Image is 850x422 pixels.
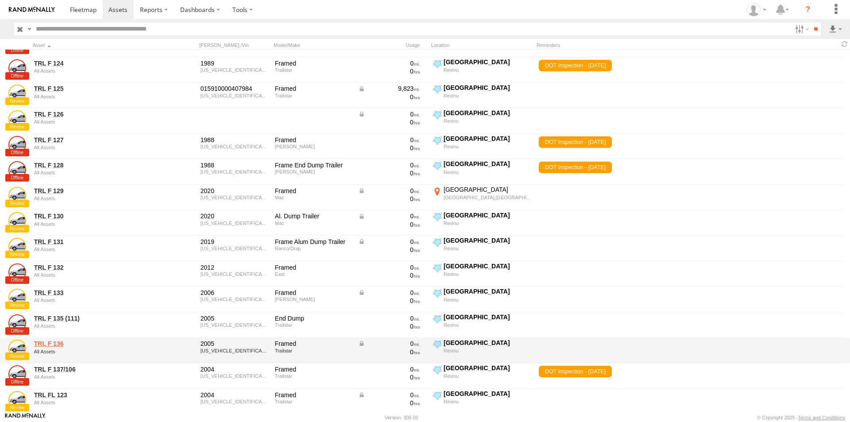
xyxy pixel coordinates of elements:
[358,187,420,195] div: Data from Vehicle CANbus
[201,187,269,195] div: 2020
[444,160,532,168] div: [GEOGRAPHIC_DATA]
[444,339,532,347] div: [GEOGRAPHIC_DATA]
[8,263,26,281] a: View Asset Details
[275,391,352,399] div: Framed
[34,110,155,118] a: TRL F 126
[358,373,420,381] div: 0
[275,297,352,302] div: Warren
[444,262,532,270] div: [GEOGRAPHIC_DATA]
[201,238,269,246] div: 2019
[201,85,269,93] div: 015910000407984
[275,340,352,348] div: Framed
[34,263,155,271] a: TRL F 132
[199,42,270,48] div: [PERSON_NAME]./Vin
[358,391,420,399] div: Data from Vehicle CANbus
[275,246,352,251] div: Ranco/Drap
[8,110,26,128] a: View Asset Details
[431,109,533,133] label: Click to View Current Location
[537,42,678,48] div: Reminders
[275,67,352,73] div: Trailstar
[358,118,420,126] div: 0
[9,7,55,13] img: rand-logo.svg
[358,195,420,203] div: 0
[444,67,532,73] div: Revinu
[444,118,532,124] div: Revinu
[8,289,26,306] a: View Asset Details
[358,297,420,305] div: 0
[358,212,420,220] div: Data from Vehicle CANbus
[34,161,155,169] a: TRL F 128
[201,271,269,277] div: 1E1D2S289CRC47663
[201,221,269,226] div: 5MADA3522LW055988
[275,399,352,404] div: Trailstar
[539,366,612,377] span: DOT inspection - 10/19/2024
[358,169,420,177] div: 0
[34,323,155,329] div: undefined
[201,136,269,144] div: 1988
[444,271,532,277] div: Revinu
[275,365,352,373] div: Framed
[275,144,352,149] div: Hardee
[34,247,155,252] div: undefined
[201,212,269,220] div: 2020
[275,59,352,67] div: Framed
[201,322,269,328] div: 1T9DS37B451066714
[358,289,420,297] div: Data from Vehicle CANbus
[444,364,532,372] div: [GEOGRAPHIC_DATA]
[34,298,155,303] div: undefined
[201,246,269,251] div: 1UNSD352XKS140748
[201,373,269,379] div: 1T9DS37B941066397
[275,85,352,93] div: Framed
[444,84,532,92] div: [GEOGRAPHIC_DATA]
[444,322,532,328] div: Revinu
[358,144,420,152] div: 0
[34,400,155,405] div: undefined
[5,413,46,422] a: Visit our Website
[34,119,155,124] div: undefined
[385,415,418,420] div: Version: 305.02
[358,348,420,356] div: 0
[444,236,532,244] div: [GEOGRAPHIC_DATA]
[8,59,26,77] a: View Asset Details
[444,390,532,398] div: [GEOGRAPHIC_DATA]
[275,373,352,379] div: Trailstar
[8,314,26,332] a: View Asset Details
[201,195,269,200] div: 5MADA3520LW055987
[201,67,269,73] div: 1T9DA34C6K1066466
[34,289,155,297] a: TRL F 133
[275,195,352,200] div: Mac
[358,322,420,330] div: 0
[358,136,420,144] div: 0
[444,297,532,303] div: Revinu
[34,145,155,150] div: undefined
[431,262,533,286] label: Click to View Current Location
[358,85,420,93] div: Data from Vehicle CANbus
[34,136,155,144] a: TRL F 127
[201,93,269,98] div: 1T9DS37B141066398
[431,186,533,209] label: Click to View Current Location
[201,289,269,297] div: 2006
[275,271,352,277] div: East
[431,364,533,388] label: Click to View Current Location
[275,263,352,271] div: Framed
[8,212,26,230] a: View Asset Details
[444,220,532,226] div: Revinu
[275,161,352,169] div: Frame End Dump Trailer
[201,348,269,353] div: 1T9DS37B451066715
[34,365,155,373] a: TRL F 137/106
[34,94,155,99] div: undefined
[275,212,352,220] div: Al. Dump Trailer
[431,236,533,260] label: Click to View Current Location
[275,136,352,144] div: Framed
[798,415,845,420] a: Terms and Conditions
[431,211,533,235] label: Click to View Current Location
[444,373,532,379] div: Revinu
[358,161,420,169] div: 0
[34,349,155,354] div: undefined
[34,170,155,175] div: undefined
[358,110,420,118] div: Data from Vehicle CANbus
[8,85,26,102] a: View Asset Details
[275,187,352,195] div: Framed
[8,340,26,357] a: View Asset Details
[444,245,532,252] div: Revinu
